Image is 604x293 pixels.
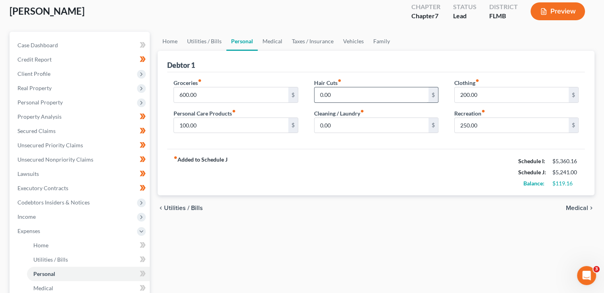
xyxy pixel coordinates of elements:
input: -- [174,87,288,102]
input: -- [174,118,288,133]
i: fiber_manual_record [232,109,236,113]
div: Chapter [411,2,440,12]
span: Credit Report [17,56,52,63]
span: Expenses [17,227,40,234]
label: Cleaning / Laundry [314,109,364,118]
strong: Balance: [523,180,544,187]
span: Medical [566,205,588,211]
a: Executory Contracts [11,181,150,195]
span: Executory Contracts [17,185,68,191]
a: Utilities / Bills [27,253,150,267]
span: Unsecured Priority Claims [17,142,83,148]
a: Unsecured Priority Claims [11,138,150,152]
div: FLMB [489,12,518,21]
a: Family [369,32,395,51]
span: Unsecured Nonpriority Claims [17,156,93,163]
div: Chapter [411,12,440,21]
span: Real Property [17,85,52,91]
a: Home [27,238,150,253]
i: fiber_manual_record [360,109,364,113]
a: Vehicles [338,32,369,51]
div: $ [288,87,298,102]
i: chevron_right [588,205,594,211]
span: Client Profile [17,70,50,77]
strong: Schedule J: [518,169,546,175]
div: $ [428,118,438,133]
label: Hair Cuts [314,79,342,87]
span: Property Analysis [17,113,62,120]
span: Case Dashboard [17,42,58,48]
i: fiber_manual_record [198,79,202,83]
a: Medical [258,32,287,51]
button: chevron_left Utilities / Bills [158,205,203,211]
i: fiber_manual_record [174,156,178,160]
span: Lawsuits [17,170,39,177]
span: Secured Claims [17,127,56,134]
label: Clothing [454,79,479,87]
div: $ [569,87,578,102]
span: Home [33,242,48,249]
span: Medical [33,285,53,291]
label: Recreation [454,109,485,118]
span: Utilities / Bills [33,256,68,263]
a: Secured Claims [11,124,150,138]
div: $ [288,118,298,133]
span: 3 [593,266,600,272]
span: Income [17,213,36,220]
button: Medical chevron_right [566,205,594,211]
a: Credit Report [11,52,150,67]
div: $ [569,118,578,133]
i: fiber_manual_record [475,79,479,83]
div: $5,241.00 [552,168,579,176]
div: Lead [453,12,477,21]
span: Personal [33,270,55,277]
i: chevron_left [158,205,164,211]
a: Case Dashboard [11,38,150,52]
input: -- [455,87,569,102]
a: Lawsuits [11,167,150,181]
span: 7 [435,12,438,19]
a: Property Analysis [11,110,150,124]
div: Status [453,2,477,12]
strong: Schedule I: [518,158,545,164]
input: -- [315,87,428,102]
input: -- [455,118,569,133]
div: $ [428,87,438,102]
a: Unsecured Nonpriority Claims [11,152,150,167]
iframe: Intercom live chat [577,266,596,285]
button: Preview [531,2,585,20]
div: Debtor 1 [167,60,195,70]
a: Home [158,32,182,51]
label: Groceries [174,79,202,87]
span: Codebtors Insiders & Notices [17,199,90,206]
span: Personal Property [17,99,63,106]
strong: Added to Schedule J [174,156,228,189]
div: District [489,2,518,12]
a: Personal [27,267,150,281]
a: Utilities / Bills [182,32,226,51]
i: fiber_manual_record [338,79,342,83]
span: [PERSON_NAME] [10,5,85,17]
a: Taxes / Insurance [287,32,338,51]
span: Utilities / Bills [164,205,203,211]
input: -- [315,118,428,133]
div: $119.16 [552,179,579,187]
a: Personal [226,32,258,51]
label: Personal Care Products [174,109,236,118]
div: $5,360.16 [552,157,579,165]
i: fiber_manual_record [481,109,485,113]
